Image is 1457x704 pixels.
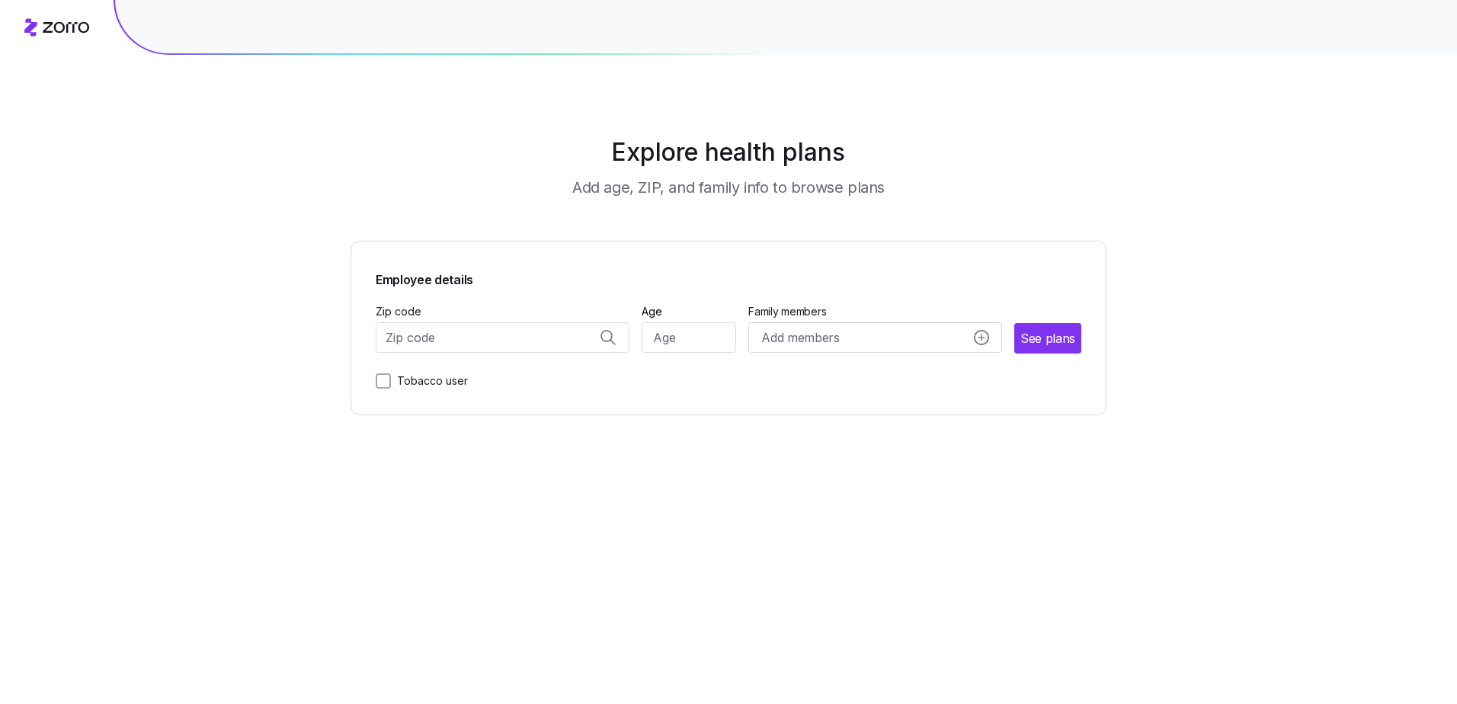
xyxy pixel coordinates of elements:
[391,372,468,390] label: Tobacco user
[376,322,629,353] input: Zip code
[642,322,737,353] input: Age
[642,303,662,320] label: Age
[748,322,1002,353] button: Add membersadd icon
[376,266,473,290] span: Employee details
[1014,323,1081,354] button: See plans
[1020,329,1075,348] span: See plans
[572,177,885,198] h3: Add age, ZIP, and family info to browse plans
[389,134,1069,171] h1: Explore health plans
[748,304,1002,319] span: Family members
[376,303,421,320] label: Zip code
[974,330,989,345] svg: add icon
[761,328,839,347] span: Add members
